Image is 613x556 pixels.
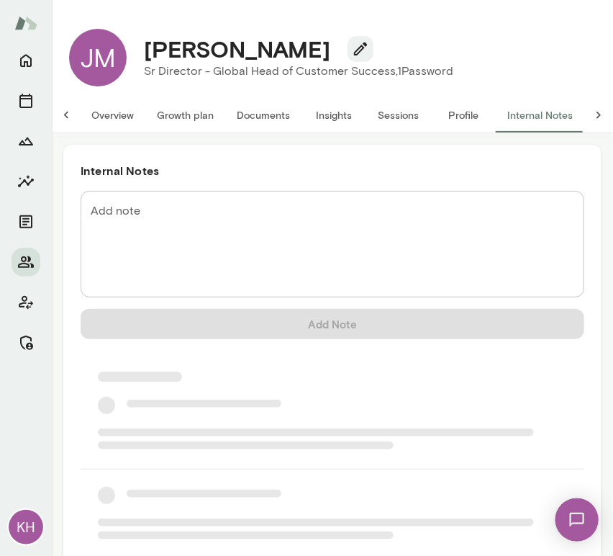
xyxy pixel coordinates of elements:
button: Sessions [12,86,40,115]
button: Growth plan [145,98,225,133]
button: Manage [12,328,40,357]
button: Insights [301,98,366,133]
button: Overview [80,98,145,133]
button: Profile [431,98,496,133]
button: Home [12,46,40,75]
div: JM [69,29,127,86]
button: Internal Notes [496,98,584,133]
h4: [PERSON_NAME] [144,35,330,63]
button: Sessions [366,98,431,133]
button: Members [12,248,40,277]
div: KH [9,510,43,544]
button: Documents [225,98,301,133]
button: Client app [12,288,40,317]
img: Mento [14,9,37,37]
button: Insights [12,167,40,196]
button: Documents [12,207,40,236]
button: Growth Plan [12,127,40,156]
h6: Internal Notes [81,162,584,179]
p: Sr Director - Global Head of Customer Success, 1Password [144,63,453,80]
